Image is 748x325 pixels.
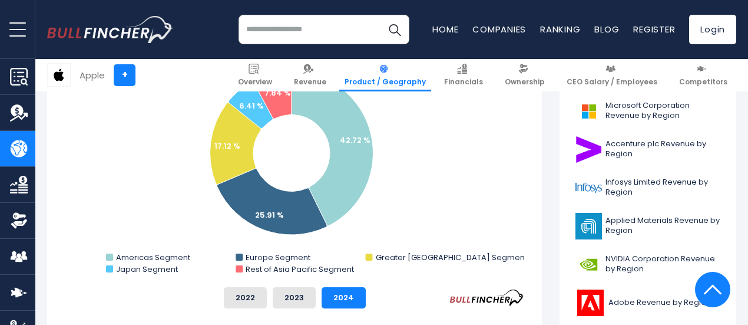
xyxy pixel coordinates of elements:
a: CEO Salary / Employees [561,59,663,91]
span: NVIDIA Corporation Revenue by Region [605,254,720,274]
a: Blog [594,23,619,35]
img: MSFT logo [575,98,602,124]
a: Adobe Revenue by Region [568,287,727,319]
text: Japan Segment [116,264,178,275]
span: Microsoft Corporation Revenue by Region [605,101,720,121]
button: 2023 [273,287,316,308]
a: NVIDIA Corporation Revenue by Region [568,248,727,281]
img: Ownership [10,212,28,229]
img: ADBE logo [575,290,605,316]
text: Europe Segment [246,252,310,263]
a: Home [432,23,458,35]
a: Accenture plc Revenue by Region [568,133,727,166]
a: Financials [439,59,488,91]
text: 7.84 % [264,87,291,99]
a: Product / Geography [339,59,431,91]
a: Go to homepage [47,16,174,43]
a: Revenue [289,59,332,91]
text: Greater [GEOGRAPHIC_DATA] Segment [376,252,527,263]
span: Competitors [679,77,727,87]
text: 6.41 % [239,100,264,111]
a: Register [633,23,675,35]
a: Companies [472,23,526,35]
a: Competitors [674,59,733,91]
span: Overview [238,77,272,87]
span: Adobe Revenue by Region [608,298,711,308]
span: Applied Materials Revenue by Region [605,216,720,236]
button: 2022 [224,287,267,308]
text: 42.72 % [340,134,370,146]
a: Microsoft Corporation Revenue by Region [568,95,727,127]
div: Apple [80,68,105,82]
a: Infosys Limited Revenue by Region [568,172,727,204]
img: NVDA logo [575,251,602,278]
span: CEO Salary / Employees [567,77,657,87]
a: Ranking [540,23,580,35]
text: Americas Segment [116,252,190,263]
span: Accenture plc Revenue by Region [605,139,720,159]
a: Ownership [499,59,550,91]
text: Rest of Asia Pacific Segment [246,264,354,275]
span: Revenue [294,77,326,87]
img: INFY logo [575,175,602,201]
button: 2024 [322,287,366,308]
img: bullfincher logo [47,16,174,43]
a: + [114,64,135,86]
img: AMAT logo [575,213,602,239]
a: Applied Materials Revenue by Region [568,210,727,242]
a: Login [689,15,736,44]
text: 25.91 % [255,209,284,221]
span: Product / Geography [345,77,426,87]
img: AAPL logo [48,64,70,86]
span: Infosys Limited Revenue by Region [605,178,720,198]
img: ACN logo [575,136,602,163]
button: Search [380,15,409,44]
text: 17.12 % [214,140,240,152]
svg: Apple's Revenue Share by Region [65,42,524,278]
a: Overview [233,59,277,91]
span: Ownership [505,77,545,87]
span: Financials [444,77,483,87]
